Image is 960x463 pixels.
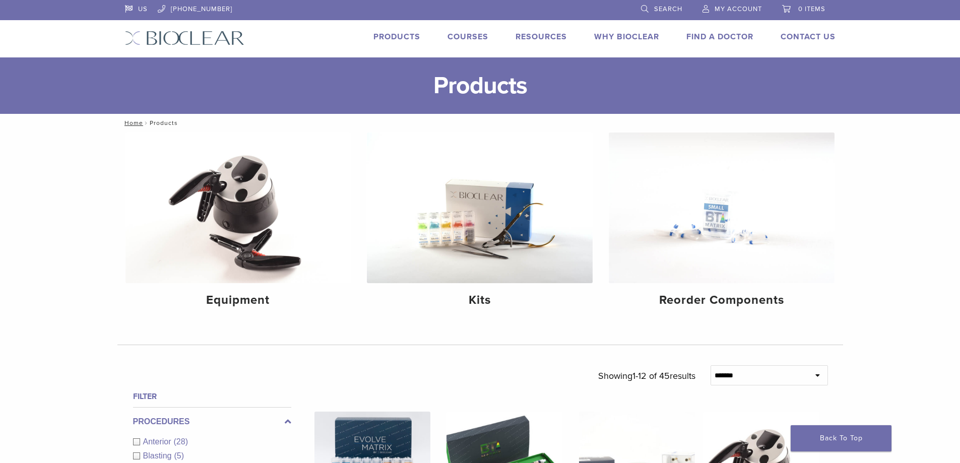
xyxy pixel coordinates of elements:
[598,365,695,386] p: Showing results
[125,133,351,316] a: Equipment
[373,32,420,42] a: Products
[133,416,291,428] label: Procedures
[632,370,670,381] span: 1-12 of 45
[791,425,891,451] a: Back To Top
[516,32,567,42] a: Resources
[798,5,825,13] span: 0 items
[125,31,244,45] img: Bioclear
[125,133,351,283] img: Equipment
[367,133,593,316] a: Kits
[609,133,835,283] img: Reorder Components
[121,119,143,126] a: Home
[367,133,593,283] img: Kits
[715,5,762,13] span: My Account
[174,451,184,460] span: (5)
[594,32,659,42] a: Why Bioclear
[781,32,836,42] a: Contact Us
[375,291,585,309] h4: Kits
[143,120,150,125] span: /
[447,32,488,42] a: Courses
[654,5,682,13] span: Search
[609,133,835,316] a: Reorder Components
[117,114,843,132] nav: Products
[174,437,188,446] span: (28)
[143,451,174,460] span: Blasting
[686,32,753,42] a: Find A Doctor
[134,291,343,309] h4: Equipment
[143,437,174,446] span: Anterior
[617,291,826,309] h4: Reorder Components
[133,390,291,403] h4: Filter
